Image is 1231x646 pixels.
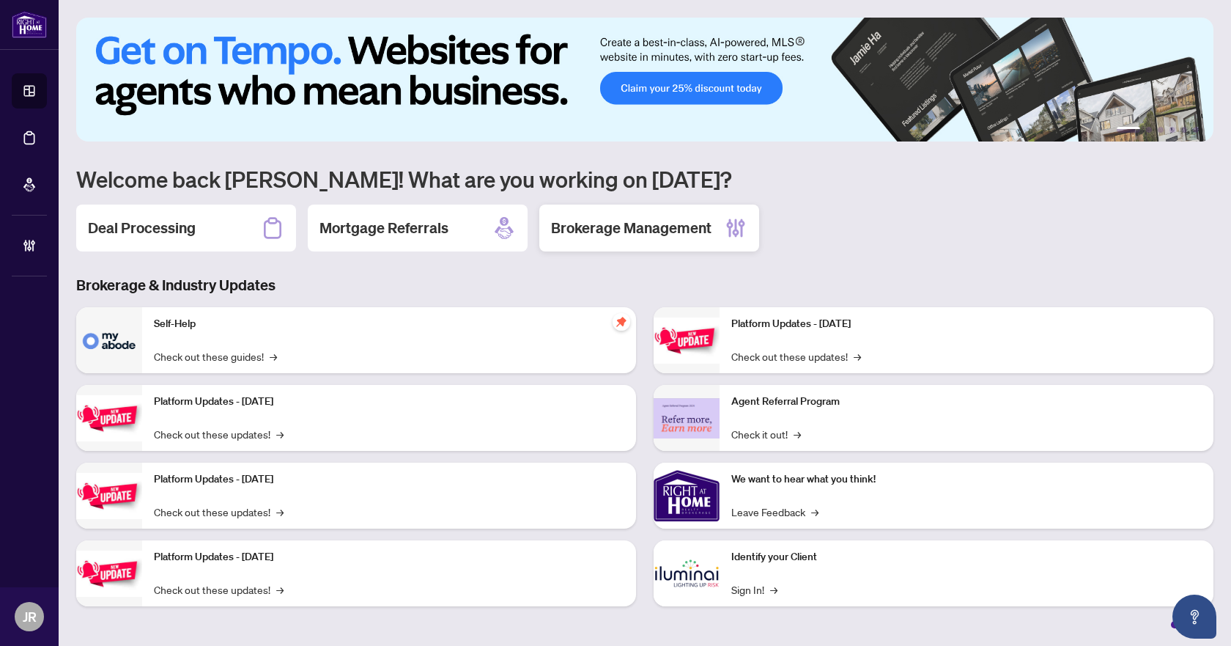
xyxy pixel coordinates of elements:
a: Sign In!→ [731,581,777,598]
img: Platform Updates - July 8, 2025 [76,551,142,597]
h2: Deal Processing [88,218,196,238]
p: We want to hear what you think! [731,471,1202,488]
a: Check out these updates!→ [154,426,284,442]
p: Identify your Client [731,549,1202,565]
p: Platform Updates - [DATE] [154,394,624,410]
img: Slide 0 [76,18,1213,142]
span: → [770,581,777,598]
img: logo [12,11,47,38]
button: 1 [1117,127,1140,133]
span: → [270,348,277,364]
span: → [811,504,818,520]
h2: Mortgage Referrals [319,218,448,238]
a: Check out these updates!→ [154,581,284,598]
a: Check out these updates!→ [731,348,861,364]
a: Check out these guides!→ [154,348,277,364]
button: 5 [1181,127,1187,133]
a: Check out these updates!→ [154,504,284,520]
button: Open asap [1172,595,1216,639]
a: Check it out!→ [731,426,801,442]
h1: Welcome back [PERSON_NAME]! What are you working on [DATE]? [76,165,1213,193]
button: 4 [1169,127,1175,133]
img: We want to hear what you think! [654,463,720,529]
img: Platform Updates - June 23, 2025 [654,318,720,364]
button: 2 [1146,127,1152,133]
img: Identify your Client [654,540,720,606]
img: Self-Help [76,307,142,373]
span: → [276,504,284,520]
p: Agent Referral Program [731,394,1202,410]
span: → [276,426,284,442]
h3: Brokerage & Industry Updates [76,275,1213,296]
button: 3 [1158,127,1164,133]
img: Platform Updates - September 16, 2025 [76,395,142,441]
p: Platform Updates - [DATE] [154,549,624,565]
p: Platform Updates - [DATE] [154,471,624,488]
span: → [854,348,861,364]
a: Leave Feedback→ [731,504,818,520]
span: JR [23,606,37,627]
span: → [794,426,801,442]
button: 6 [1193,127,1199,133]
img: Platform Updates - July 21, 2025 [76,473,142,519]
span: pushpin [613,313,630,331]
span: → [276,581,284,598]
h2: Brokerage Management [551,218,711,238]
p: Self-Help [154,316,624,332]
img: Agent Referral Program [654,398,720,438]
p: Platform Updates - [DATE] [731,316,1202,332]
